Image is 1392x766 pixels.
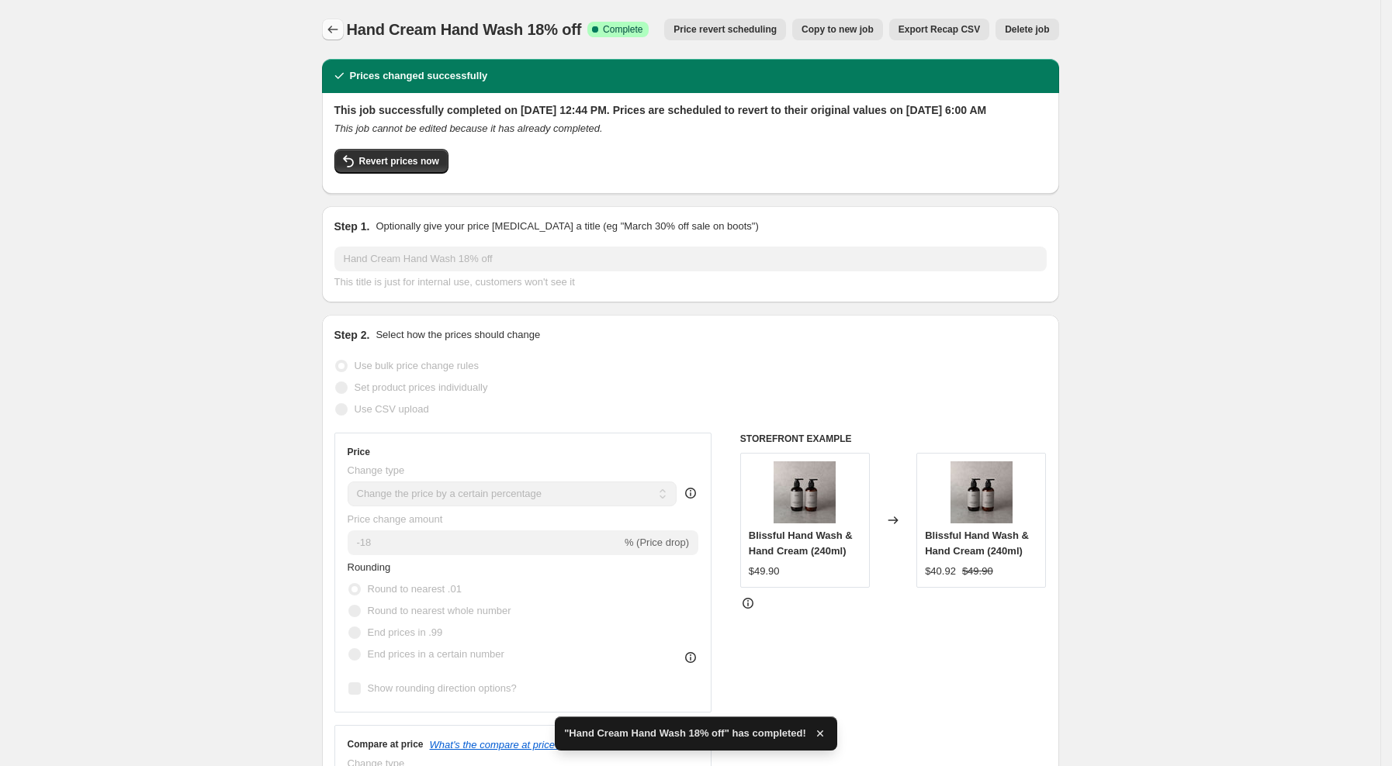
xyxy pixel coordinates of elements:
span: Hand Cream Hand Wash 18% off [347,21,582,38]
span: Rounding [348,561,391,573]
span: Price revert scheduling [673,23,777,36]
h2: This job successfully completed on [DATE] 12:44 PM. Prices are scheduled to revert to their origi... [334,102,1047,118]
h2: Prices changed successfully [350,68,488,84]
span: Copy to new job [802,23,874,36]
span: Delete job [1005,23,1049,36]
button: Delete job [996,19,1058,40]
button: Price revert scheduling [664,19,786,40]
img: HWHC240ml_80x.jpg [951,461,1013,523]
span: Set product prices individually [355,381,488,393]
span: This title is just for internal use, customers won't see it [334,276,575,288]
button: Export Recap CSV [889,19,989,40]
button: What's the compare at price? [430,739,561,750]
p: Optionally give your price [MEDICAL_DATA] a title (eg "March 30% off sale on boots") [376,219,758,234]
span: Price change amount [348,513,443,525]
span: Use CSV upload [355,403,429,415]
h3: Price [348,446,370,458]
span: End prices in .99 [368,626,443,638]
h6: STOREFRONT EXAMPLE [740,433,1047,445]
input: -15 [348,530,622,555]
span: Change type [348,464,405,476]
span: End prices in a certain number [368,648,504,660]
strike: $49.90 [962,564,993,579]
input: 30% off holiday sale [334,247,1047,271]
span: Export Recap CSV [899,23,980,36]
div: help [683,485,698,501]
h2: Step 1. [334,219,370,234]
h3: Compare at price [348,738,424,750]
span: Use bulk price change rules [355,360,479,371]
span: Round to nearest .01 [368,583,462,595]
span: Blissful Hand Wash & Hand Cream (240ml) [925,530,1029,557]
h2: Step 2. [334,327,370,343]
span: Show rounding direction options? [368,682,517,694]
div: $40.92 [925,564,956,579]
span: "Hand Cream Hand Wash 18% off" has completed! [564,726,806,741]
span: Complete [603,23,642,36]
span: Round to nearest whole number [368,605,511,616]
button: Copy to new job [792,19,883,40]
button: Price change jobs [322,19,344,40]
p: Select how the prices should change [376,327,540,343]
img: HWHC240ml_80x.jpg [774,461,836,523]
span: % (Price drop) [625,537,689,548]
i: This job cannot be edited because it has already completed. [334,122,603,134]
span: Blissful Hand Wash & Hand Cream (240ml) [749,530,853,557]
div: $49.90 [749,564,780,579]
button: Revert prices now [334,149,448,174]
span: Revert prices now [359,155,439,167]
